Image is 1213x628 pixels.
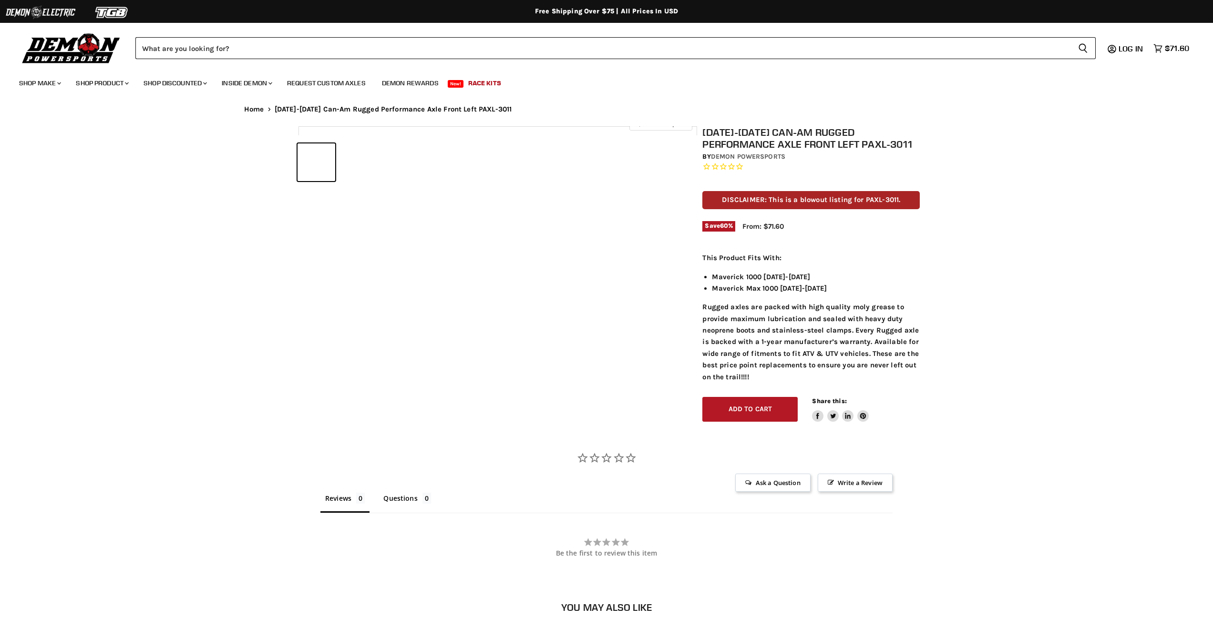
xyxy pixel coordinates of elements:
a: Request Custom Axles [280,73,373,93]
button: Search [1070,37,1096,59]
span: [DATE]-[DATE] Can-Am Rugged Performance Axle Front Left PAXL-3011 [275,105,512,113]
span: Log in [1119,44,1143,53]
aside: Share this: [812,397,869,422]
span: From: $71.60 [742,222,784,231]
p: DISCLAIMER: This is a blowout listing for PAXL-3011. [702,191,920,209]
span: Ask a Question [735,474,810,492]
img: Demon Powersports [19,31,123,65]
img: TGB Logo 2 [76,3,148,21]
button: Add to cart [702,397,798,422]
span: Share this: [812,397,846,405]
ul: Main menu [12,70,1187,93]
a: Demon Rewards [375,73,446,93]
li: Maverick Max 1000 [DATE]-[DATE] [712,283,920,294]
span: New! [448,80,464,88]
span: Add to cart [729,405,772,413]
li: Questions [379,492,436,513]
a: Log in [1114,44,1149,53]
p: This Product Fits With: [702,252,920,263]
a: Shop Discounted [136,73,213,93]
a: Demon Powersports [711,152,785,161]
li: Reviews [320,492,370,513]
a: Inside Demon [215,73,278,93]
div: Rugged axles are packed with high quality moly grease to provide maximum lubrication and sealed w... [702,252,920,383]
div: by [702,152,920,162]
li: Maverick 1000 [DATE]-[DATE] [712,271,920,283]
form: Product [135,37,1096,59]
nav: Breadcrumbs [225,105,988,113]
div: Be the first to review this item [320,549,893,557]
span: Save % [702,221,735,232]
span: Rated 0.0 out of 5 stars 0 reviews [702,162,920,172]
img: Demon Electric Logo 2 [5,3,76,21]
a: $71.60 [1149,41,1194,55]
span: Click to expand [634,120,687,127]
input: Search [135,37,1070,59]
a: Shop Product [69,73,134,93]
h1: [DATE]-[DATE] Can-Am Rugged Performance Axle Front Left PAXL-3011 [702,126,920,150]
a: Race Kits [461,73,508,93]
button: 2013-2018 Can-Am Rugged Performance Axle Front Left PAXL-3011 thumbnail [298,143,335,181]
span: Write a Review [818,474,893,492]
span: 60 [720,222,728,229]
a: Shop Make [12,73,67,93]
div: Free Shipping Over $75 | All Prices In USD [225,7,988,16]
h2: You may also like [244,602,969,613]
span: $71.60 [1165,44,1189,53]
a: Home [244,105,264,113]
